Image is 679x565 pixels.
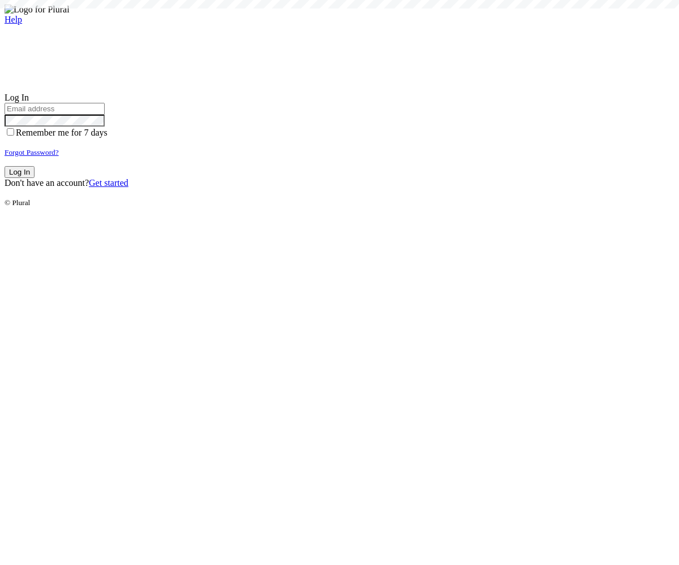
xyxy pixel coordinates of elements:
button: Log In [5,166,35,178]
a: Help [5,15,22,24]
div: Don't have an account? [5,178,674,188]
input: Remember me for 7 days [7,128,14,136]
input: Email address [5,103,105,115]
small: Forgot Password? [5,148,59,157]
a: Forgot Password? [5,147,59,157]
small: © Plural [5,198,30,207]
span: Remember me for 7 days [16,128,108,137]
img: Logo for Plural [5,5,70,15]
a: Get started [89,178,128,188]
div: Log In [5,93,674,103]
